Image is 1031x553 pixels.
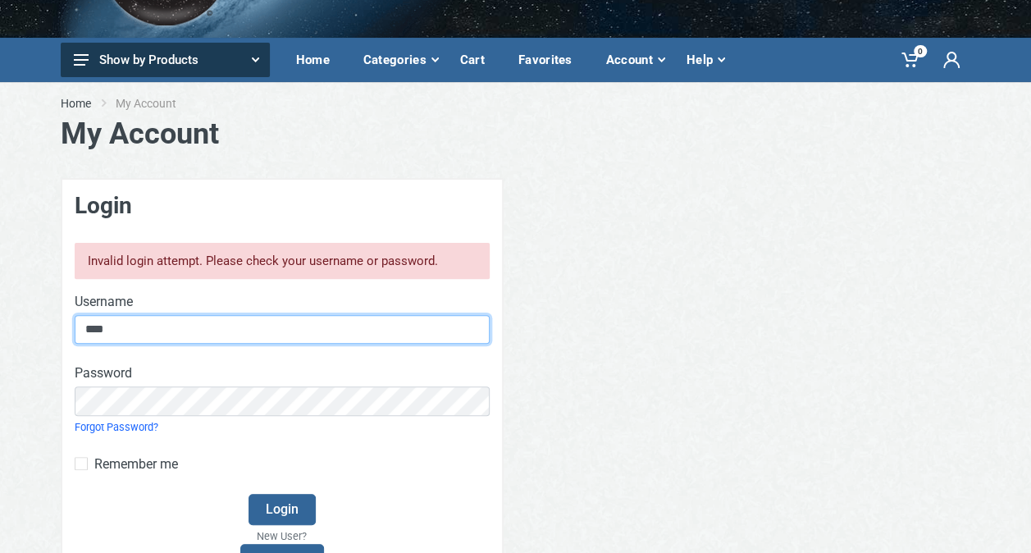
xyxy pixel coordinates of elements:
a: Home [285,38,352,82]
div: Cart [449,43,507,77]
div: Categories [352,43,449,77]
div: Favorites [507,43,595,77]
a: Forgot Password? [75,421,158,433]
div: Account [595,43,675,77]
span: 0 [914,45,927,57]
div: Help [675,43,735,77]
div: Invalid login attempt. Please check your username or password. [88,253,477,269]
label: Username [75,292,133,312]
a: Cart [449,38,507,82]
button: Login [249,494,316,525]
h1: My Account [61,117,971,152]
a: 0 [890,38,932,82]
label: Password [75,363,132,383]
li: My Account [116,95,201,112]
button: Show by Products [61,43,270,77]
nav: breadcrumb [61,95,971,112]
div: Home [285,43,352,77]
h3: Login [75,192,490,220]
label: Remember me [94,455,178,474]
a: Favorites [507,38,595,82]
a: Home [61,95,91,112]
small: New User? [257,528,307,544]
